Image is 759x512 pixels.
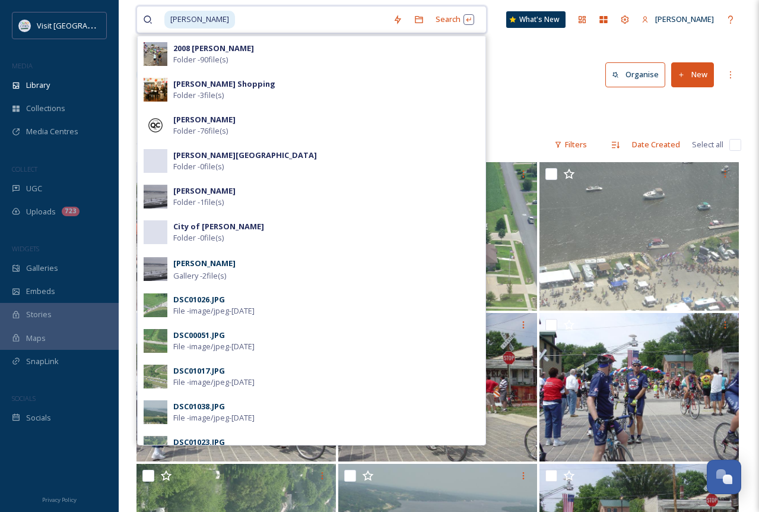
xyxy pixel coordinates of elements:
strong: [PERSON_NAME] [173,258,236,268]
a: What's New [506,11,566,28]
span: File - image/jpeg - [DATE] [173,305,255,317]
a: Organise [605,62,671,87]
div: 723 [62,207,80,216]
span: Library [26,80,50,91]
img: 2a502fc4-4cd8-499d-bcef-81d50381f528.jpg [144,113,167,137]
span: File - image/jpeg - [DATE] [173,341,255,352]
strong: City of [PERSON_NAME] [173,221,264,232]
span: Folder - 1 file(s) [173,197,224,208]
span: MEDIA [12,61,33,70]
span: Folder - 3 file(s) [173,90,224,101]
span: Folder - 90 file(s) [173,54,228,65]
span: WIDGETS [12,244,39,253]
div: DSC01026.JPG [173,294,225,305]
img: cdc99957-8611-4690-8673-e5ebafcb2a35.jpg [144,78,167,102]
span: Gallery - 2 file(s) [173,270,226,282]
strong: [PERSON_NAME] [173,114,236,125]
span: Folder - 0 file(s) [173,161,224,172]
div: DSC00051.JPG [173,330,225,341]
span: UGC [26,183,42,194]
img: c27c37f1-a02f-41a8-b88a-81e5c8015339.jpg [144,185,167,208]
span: Folder - 76 file(s) [173,125,228,137]
span: Select all [692,139,723,150]
img: f9cd7ef8-098d-4395-93d3-66193ccce14e.jpg [144,42,167,66]
span: Media Centres [26,126,78,137]
img: DSC01044.JPG [539,162,739,311]
div: DSC01038.JPG [173,401,225,412]
span: Collections [26,103,65,114]
button: Open Chat [707,460,741,494]
div: DSC01017.JPG [173,365,225,377]
a: Privacy Policy [42,492,77,506]
span: File - image/jpeg - [DATE] [173,377,255,388]
img: a1071d15-9357-4df9-a5fa-faba41e95166.jpg [144,436,167,460]
span: Visit [GEOGRAPHIC_DATA] [37,20,129,31]
span: Privacy Policy [42,496,77,504]
img: 4e6ec2e8-1716-46f2-a1d0-1e29d396924a.jpg [144,329,167,353]
span: Stories [26,309,52,320]
span: Maps [26,333,46,344]
img: DSC01074.JPG [136,313,336,462]
img: 84da2aae-4b81-4ab2-8980-970f3de2bf71.jpg [144,293,167,317]
strong: [PERSON_NAME][GEOGRAPHIC_DATA] [173,150,317,160]
div: DSC01023.JPG [173,437,225,448]
button: New [671,62,714,87]
img: c27c37f1-a02f-41a8-b88a-81e5c8015339.jpg [144,257,167,281]
img: db369f21-d4c3-4c8d-b9df-542d2df28e39.jpg [144,365,167,388]
span: Galleries [26,263,58,274]
span: COLLECT [12,165,37,173]
span: SOCIALS [12,394,36,403]
img: QCCVB_VISIT_vert_logo_4c_tagline_122019.svg [19,20,31,31]
div: Filters [548,133,593,156]
span: Uploads [26,206,56,217]
span: 90 file s [136,139,160,150]
span: File - image/jpeg - [DATE] [173,412,255,423]
span: Folder - 0 file(s) [173,232,224,244]
strong: [PERSON_NAME] [173,185,236,196]
strong: 2008 [PERSON_NAME] [173,43,254,53]
span: Socials [26,412,51,423]
span: [PERSON_NAME] [164,11,235,28]
img: DSC01084.JPG [136,162,336,311]
button: Organise [605,62,665,87]
span: Embeds [26,286,55,297]
a: [PERSON_NAME] [636,8,720,31]
div: Date Created [626,133,686,156]
span: SnapLink [26,356,59,367]
img: DSC01082.JPG [539,313,739,462]
div: Search [430,8,480,31]
strong: [PERSON_NAME] Shopping [173,78,275,89]
span: [PERSON_NAME] [655,14,714,24]
img: f3f5fe24-e365-430c-954c-1cb4ad5d899e.jpg [144,400,167,424]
